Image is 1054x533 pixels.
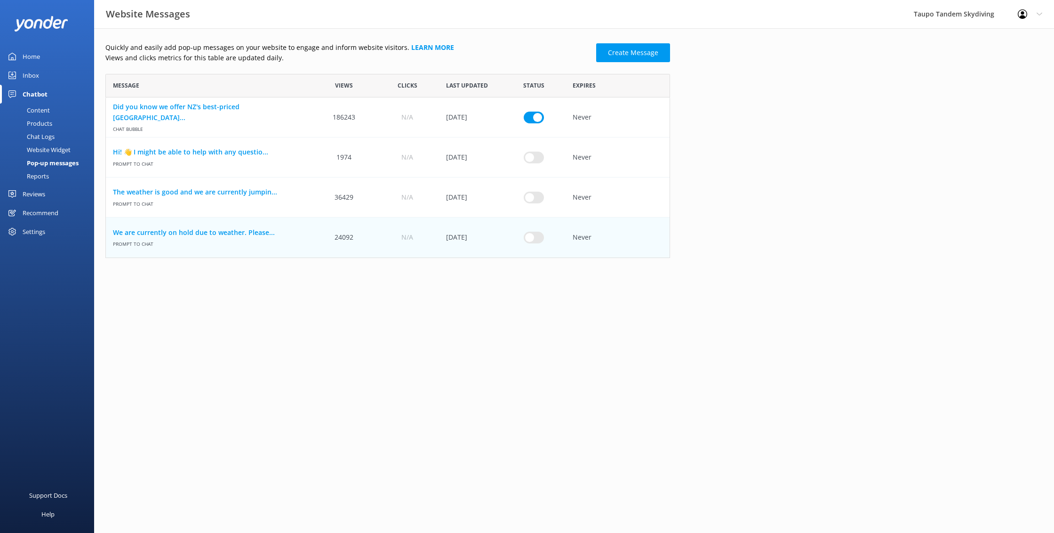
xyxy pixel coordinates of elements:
[6,156,94,170] a: Pop-up messages
[596,43,670,62] a: Create Message
[6,104,94,117] a: Content
[312,97,375,137] div: 186243
[23,222,45,241] div: Settings
[41,505,55,524] div: Help
[105,97,670,137] div: row
[335,81,353,90] span: Views
[6,104,50,117] div: Content
[113,81,139,90] span: Message
[566,137,670,178] div: Never
[105,137,670,178] div: row
[105,53,591,63] p: Views and clicks metrics for this table are updated daily.
[23,85,48,104] div: Chatbot
[6,143,94,156] a: Website Widget
[401,232,413,242] span: N/A
[439,218,502,258] div: 07 Sep 2025
[113,227,305,238] a: We are currently on hold due to weather. Please...
[439,97,502,137] div: 30 Jan 2025
[523,81,544,90] span: Status
[446,81,488,90] span: Last updated
[439,178,502,218] div: 04 Sep 2025
[23,185,45,203] div: Reviews
[23,66,39,85] div: Inbox
[113,157,305,167] span: Prompt to Chat
[312,218,375,258] div: 24092
[312,178,375,218] div: 36429
[312,137,375,178] div: 1974
[23,203,58,222] div: Recommend
[566,178,670,218] div: Never
[113,123,305,133] span: Chat bubble
[6,170,49,183] div: Reports
[6,117,52,130] div: Products
[6,130,94,143] a: Chat Logs
[439,137,502,178] div: 07 May 2025
[411,43,454,52] a: Learn more
[401,192,413,202] span: N/A
[105,97,670,258] div: grid
[401,152,413,162] span: N/A
[401,112,413,122] span: N/A
[105,218,670,258] div: row
[113,102,305,123] a: Did you know we offer NZ's best-priced [GEOGRAPHIC_DATA]...
[113,197,305,207] span: Prompt to Chat
[105,178,670,218] div: row
[14,16,68,32] img: yonder-white-logo.png
[566,218,670,258] div: Never
[29,486,67,505] div: Support Docs
[113,147,305,157] a: Hi! 👋 I might be able to help with any questio...
[113,238,305,248] span: Prompt to Chat
[23,47,40,66] div: Home
[106,7,190,22] h3: Website Messages
[6,170,94,183] a: Reports
[573,81,596,90] span: Expires
[6,143,71,156] div: Website Widget
[566,97,670,137] div: Never
[105,42,591,53] p: Quickly and easily add pop-up messages on your website to engage and inform website visitors.
[6,130,55,143] div: Chat Logs
[6,117,94,130] a: Products
[6,156,79,170] div: Pop-up messages
[398,81,417,90] span: Clicks
[113,187,305,197] a: The weather is good and we are currently jumpin...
